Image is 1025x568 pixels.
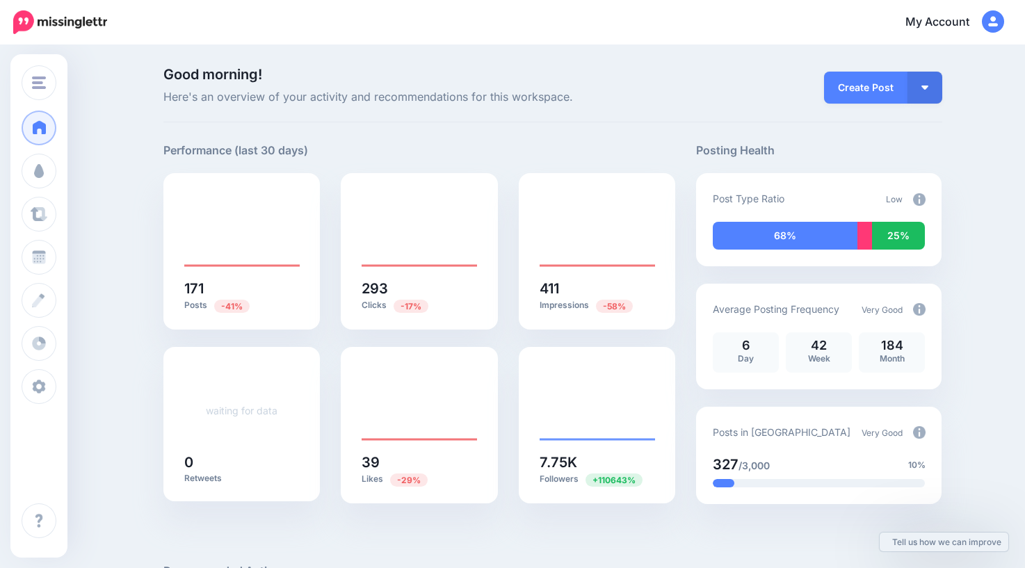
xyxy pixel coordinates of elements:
h5: 171 [184,282,300,295]
span: /3,000 [739,460,770,471]
span: 10% [908,458,926,472]
span: Previous period: 289 [214,300,250,313]
span: Low [886,194,903,204]
h5: 0 [184,455,300,469]
span: Here's an overview of your activity and recommendations for this workspace. [163,88,676,106]
span: Very Good [862,305,903,315]
a: Create Post [824,72,907,104]
img: info-circle-grey.png [913,303,926,316]
h5: 293 [362,282,477,295]
span: Previous period: 988 [596,300,633,313]
div: 10% of your posts in the last 30 days have been from Drip Campaigns [713,479,734,487]
p: Followers [540,473,655,486]
span: Month [880,353,905,364]
h5: 7.75K [540,455,655,469]
span: Day [738,353,754,364]
span: 327 [713,456,739,473]
p: Posts in [GEOGRAPHIC_DATA] [713,424,850,440]
img: menu.png [32,76,46,89]
span: Previous period: 7 [586,473,643,487]
p: 42 [793,339,845,352]
div: 7% of your posts in the last 30 days have been from Curated content [857,222,873,250]
p: Posts [184,299,300,312]
a: waiting for data [206,405,277,416]
a: My Account [891,6,1004,40]
h5: 411 [540,282,655,295]
h5: Posting Health [696,142,942,159]
div: 25% of your posts in the last 30 days were manually created (i.e. were not from Drip Campaigns or... [872,222,925,250]
img: info-circle-grey.png [913,193,926,206]
p: Clicks [362,299,477,312]
h5: 39 [362,455,477,469]
p: Post Type Ratio [713,190,784,206]
p: 184 [866,339,918,352]
span: Previous period: 351 [394,300,428,313]
p: Retweets [184,473,300,484]
img: arrow-down-white.png [921,86,928,90]
img: info-circle-grey.png [913,426,926,439]
span: Previous period: 55 [390,473,428,487]
span: Good morning! [163,66,262,83]
a: Tell us how we can improve [880,533,1008,551]
p: Average Posting Frequency [713,301,839,317]
span: Week [808,353,830,364]
p: Impressions [540,299,655,312]
h5: Performance (last 30 days) [163,142,308,159]
p: 6 [720,339,772,352]
img: Missinglettr [13,10,107,34]
div: 68% of your posts in the last 30 days have been from Drip Campaigns [713,222,857,250]
p: Likes [362,473,477,486]
span: Very Good [862,428,903,438]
